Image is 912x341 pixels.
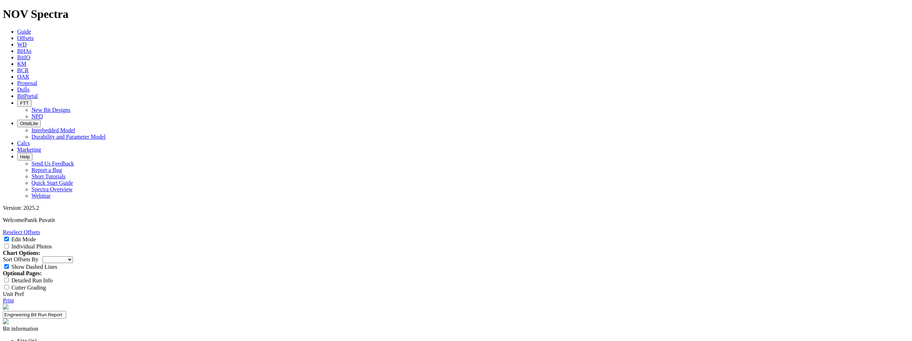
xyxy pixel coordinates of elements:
label: Detailed Run Info [11,277,53,283]
span: Panik Puvatit [24,217,55,223]
div: Version: 2025.2 [3,205,909,211]
a: New Bit Designs [31,107,70,113]
label: Cutter Grading [11,285,46,291]
a: Send Us Feedback [31,160,74,167]
strong: Optional Pages: [3,270,42,276]
a: Offsets [17,35,34,41]
label: Edit Mode [11,236,36,242]
a: BCR [17,67,29,73]
a: KM [17,61,26,67]
a: Print [3,297,14,303]
a: Webinar [31,193,51,199]
button: OrbitLite [17,120,41,127]
a: Guide [17,29,31,35]
label: Sort Offsets By [3,256,38,262]
p: Welcome [3,217,909,223]
span: OrbitLite [20,121,38,126]
img: NOV_WT_RH_Logo_Vert_RGB_F.d63d51a4.png [3,304,9,310]
a: Dulls [17,87,30,93]
button: FTT [17,99,31,107]
a: BitIQ [17,54,30,60]
a: Interbedded Model [31,127,75,133]
a: Spectra Overview [31,186,73,192]
a: WD [17,41,27,48]
a: Reselect Offsets [3,229,40,235]
a: OAR [17,74,29,80]
a: Report a Bug [31,167,62,173]
a: Unit Pref [3,291,24,297]
h1: NOV Spectra [3,8,909,21]
button: Help [17,153,33,160]
a: Short Tutorials [31,173,66,179]
a: BHAs [17,48,31,54]
label: Show Dashed Lines [11,264,57,270]
a: NPD [31,113,43,119]
a: Quick Start Guide [31,180,73,186]
div: Bit information [3,326,909,332]
report-header: 'Engineering Bit Run Report' [3,304,909,326]
strong: Chart Options: [3,250,40,256]
input: Click to edit report title [3,311,66,318]
img: spectra-logo.8771a380.png [3,318,9,324]
span: FTT [20,100,29,106]
a: BitPortal [17,93,38,99]
a: Marketing [17,147,41,153]
span: Help [20,154,30,159]
a: Calcs [17,140,30,146]
label: Individual Photos [11,243,52,249]
a: Proposal [17,80,37,86]
a: Durability and Parameter Model [31,134,106,140]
